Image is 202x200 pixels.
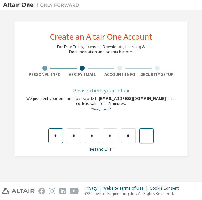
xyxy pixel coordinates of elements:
[101,72,139,77] div: Account Info
[99,96,167,101] span: [EMAIL_ADDRESS][DOMAIN_NAME]
[38,188,45,194] img: facebook.svg
[2,188,35,194] img: altair_logo.svg
[91,107,111,111] a: Go back to the registration form
[59,188,66,194] img: linkedin.svg
[85,186,103,191] div: Privacy
[49,188,55,194] img: instagram.svg
[103,186,150,191] div: Website Terms of Use
[90,147,112,152] a: Resend OTP
[50,33,152,41] div: Create an Altair One Account
[57,44,145,54] div: For Free Trials, Licenses, Downloads, Learning & Documentation and so much more.
[85,191,182,196] p: © 2025 Altair Engineering, Inc. All Rights Reserved.
[3,2,82,8] img: Altair One
[150,186,182,191] div: Cookie Consent
[64,72,101,77] div: Verify Email
[139,72,176,77] div: Security Setup
[26,96,176,112] div: We just sent your one-time passcode to . The code is valid for 15 minutes.
[26,89,176,92] div: Please check your inbox
[26,72,64,77] div: Personal Info
[70,188,79,194] img: youtube.svg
